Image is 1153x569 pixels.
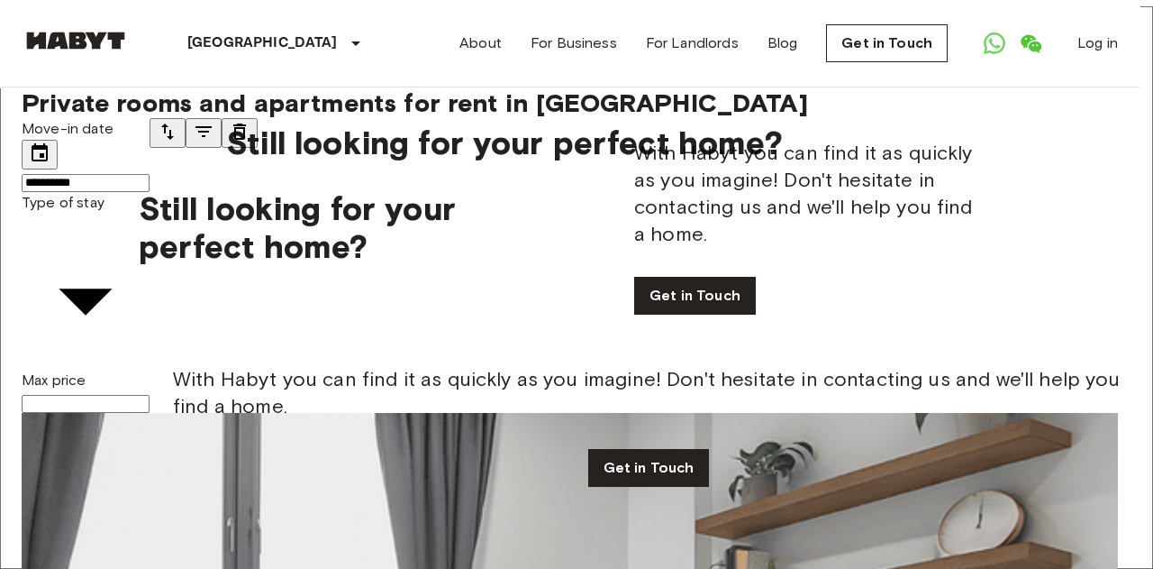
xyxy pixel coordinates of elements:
[22,372,86,389] label: Max price
[826,24,948,62] a: Get in Touch
[226,124,782,161] span: Still looking for your perfect home?
[588,449,710,487] a: Get in Touch
[22,32,130,50] img: Habyt
[767,32,798,54] a: Blog
[187,32,338,54] p: [GEOGRAPHIC_DATA]
[1012,25,1049,61] a: Open WeChat
[459,32,502,54] a: About
[646,32,739,54] a: For Landlords
[976,25,1012,61] a: Open WhatsApp
[173,366,1124,420] span: With Habyt you can find it as quickly as you imagine! Don't hesitate in contacting us and we'll h...
[531,32,617,54] a: For Business
[1077,32,1118,54] a: Log in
